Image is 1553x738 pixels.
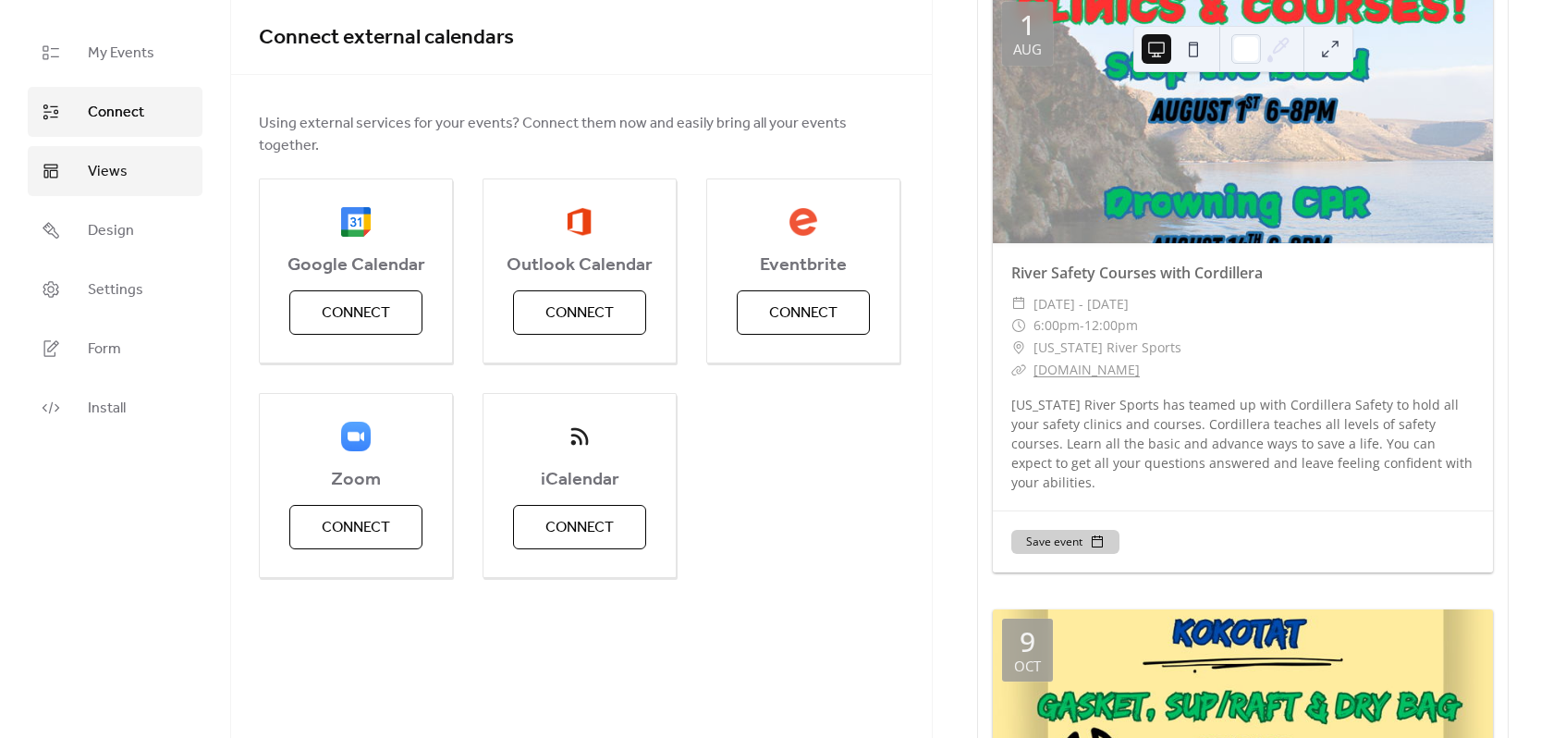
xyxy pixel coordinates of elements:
img: zoom [341,422,371,451]
span: My Events [88,43,154,65]
button: Connect [737,290,870,335]
span: Form [88,338,121,361]
img: google [341,207,371,237]
a: Settings [28,264,202,314]
button: Save event [1011,530,1119,554]
a: [DOMAIN_NAME] [1033,361,1140,378]
img: eventbrite [789,207,818,237]
span: Outlook Calendar [483,254,676,277]
span: Connect [545,517,614,539]
button: Connect [513,505,646,549]
span: Connect [322,517,390,539]
span: iCalendar [483,469,676,491]
button: Connect [289,290,422,335]
a: Views [28,146,202,196]
a: My Events [28,28,202,78]
a: Design [28,205,202,255]
a: Connect [28,87,202,137]
button: Connect [513,290,646,335]
a: Install [28,383,202,433]
div: ​ [1011,359,1026,381]
div: Oct [1014,659,1041,673]
span: Eventbrite [707,254,899,277]
span: 12:00pm [1084,314,1138,337]
span: [US_STATE] River Sports [1033,337,1181,359]
span: Views [88,161,128,183]
div: ​ [1011,293,1026,315]
div: 9 [1020,628,1035,656]
span: Zoom [260,469,452,491]
span: Connect external calendars [259,18,514,58]
img: outlook [567,207,592,237]
span: Connect [88,102,144,124]
span: Design [88,220,134,242]
span: Connect [769,302,838,325]
a: Form [28,324,202,374]
button: Connect [289,505,422,549]
span: 6:00pm [1033,314,1080,337]
img: ical [565,422,594,451]
div: ​ [1011,314,1026,337]
a: River Safety Courses with Cordillera [1011,263,1263,283]
span: [DATE] - [DATE] [1033,293,1129,315]
div: ​ [1011,337,1026,359]
span: Using external services for your events? Connect them now and easily bring all your events together. [259,113,904,157]
span: Settings [88,279,143,301]
span: Install [88,398,126,420]
span: - [1080,314,1084,337]
span: Connect [322,302,390,325]
span: Connect [545,302,614,325]
span: Google Calendar [260,254,452,277]
div: [US_STATE] River Sports has teamed up with Cordillera Safety to hold all your safety clinics and ... [993,395,1493,492]
div: 1 [1020,11,1035,39]
div: Aug [1013,43,1042,56]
